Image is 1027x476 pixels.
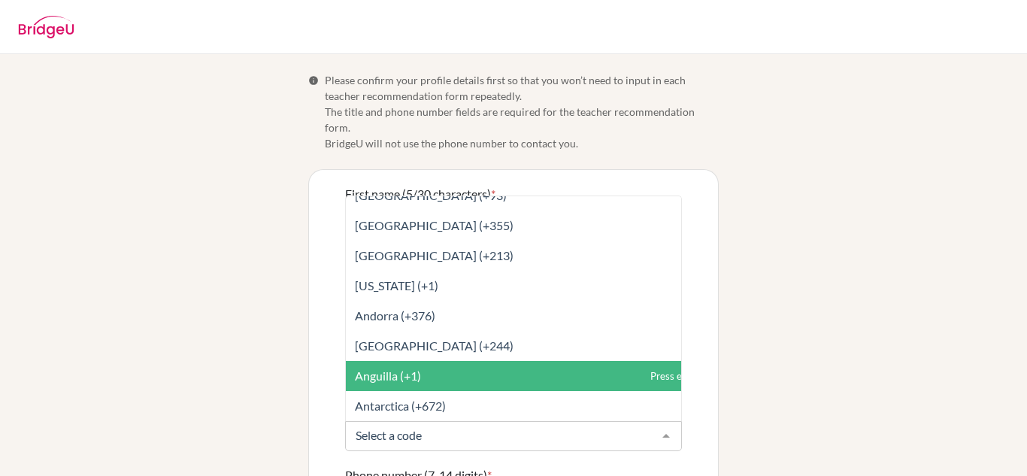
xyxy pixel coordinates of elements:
[355,278,438,293] span: [US_STATE] (+1)
[355,399,446,413] span: Antarctica (+672)
[325,72,719,151] span: Please confirm your profile details first so that you won’t need to input in each teacher recomme...
[355,218,513,232] span: [GEOGRAPHIC_DATA] (+355)
[345,185,495,203] label: First name (5/30 characters)
[18,16,74,38] img: BridgeU logo
[308,75,319,86] span: Info
[352,428,651,443] input: Select a code
[355,248,513,262] span: [GEOGRAPHIC_DATA] (+213)
[355,368,421,383] span: Anguilla (+1)
[355,338,513,353] span: [GEOGRAPHIC_DATA] (+244)
[355,308,435,323] span: Andorra (+376)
